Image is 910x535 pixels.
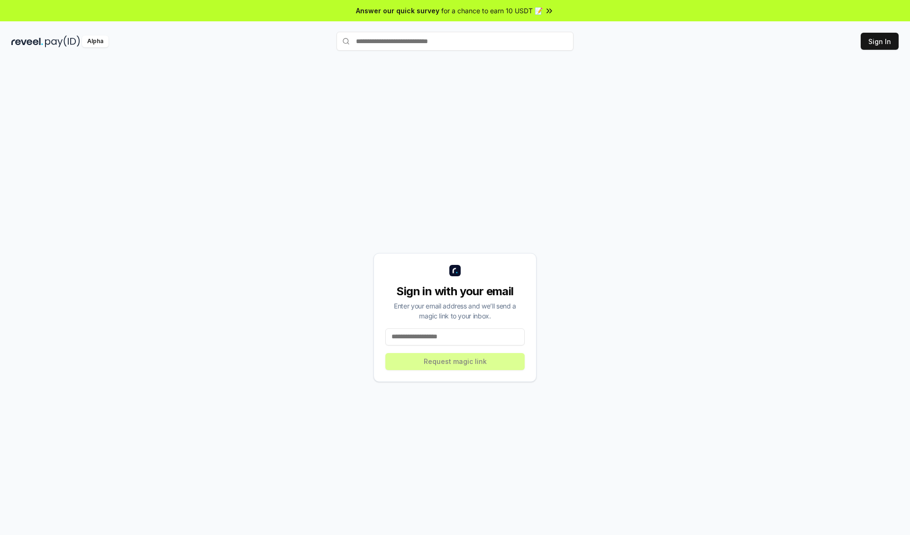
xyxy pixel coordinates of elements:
img: reveel_dark [11,36,43,47]
img: pay_id [45,36,80,47]
span: Answer our quick survey [356,6,439,16]
img: logo_small [449,265,461,276]
button: Sign In [861,33,899,50]
div: Sign in with your email [385,284,525,299]
div: Alpha [82,36,109,47]
span: for a chance to earn 10 USDT 📝 [441,6,543,16]
div: Enter your email address and we’ll send a magic link to your inbox. [385,301,525,321]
